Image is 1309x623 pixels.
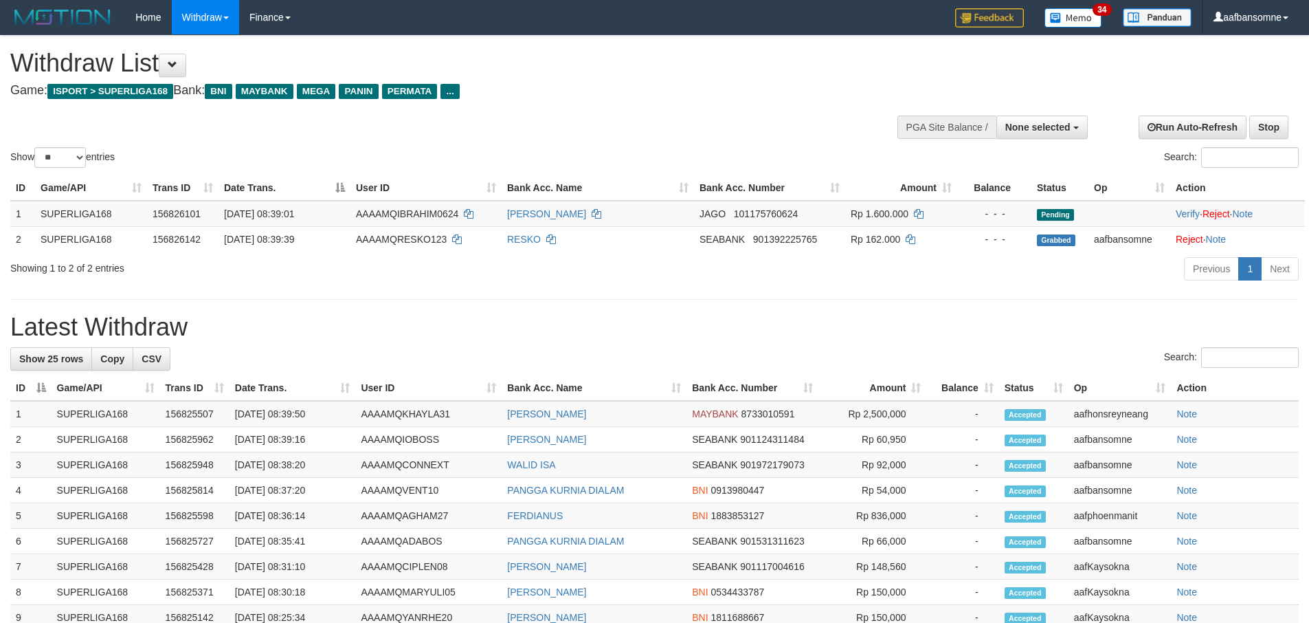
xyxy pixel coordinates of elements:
[10,401,52,427] td: 1
[1176,587,1197,598] a: Note
[35,226,147,252] td: SUPERLIGA168
[1069,375,1172,401] th: Op: activate to sort column ascending
[507,510,563,521] a: FERDIANUS
[1201,347,1299,368] input: Search:
[1005,435,1046,446] span: Accepted
[711,612,764,623] span: Copy 1811688667 to clipboard
[1261,257,1299,281] a: Next
[926,478,998,503] td: -
[10,347,92,371] a: Show 25 rows
[382,84,438,99] span: PERMATA
[507,434,586,445] a: [PERSON_NAME]
[10,427,52,452] td: 2
[160,554,230,580] td: 156825428
[52,452,160,478] td: SUPERLIGA168
[1093,3,1111,16] span: 34
[1171,375,1299,401] th: Action
[753,234,817,245] span: Copy 901392225765 to clipboard
[19,353,83,364] span: Show 25 rows
[818,580,926,605] td: Rp 150,000
[897,116,996,139] div: PGA Site Balance /
[1170,175,1305,201] th: Action
[926,452,998,478] td: -
[1170,226,1305,252] td: ·
[1176,408,1197,419] a: Note
[502,375,686,401] th: Bank Acc. Name: activate to sort column ascending
[1139,116,1246,139] a: Run Auto-Refresh
[1176,434,1197,445] a: Note
[926,580,998,605] td: -
[845,175,957,201] th: Amount: activate to sort column ascending
[230,401,356,427] td: [DATE] 08:39:50
[10,554,52,580] td: 7
[440,84,459,99] span: ...
[926,401,998,427] td: -
[740,459,804,470] span: Copy 901972179073 to clipboard
[142,353,161,364] span: CSV
[52,375,160,401] th: Game/API: activate to sort column ascending
[160,401,230,427] td: 156825507
[1037,234,1075,246] span: Grabbed
[1005,485,1046,497] span: Accepted
[1206,234,1227,245] a: Note
[1044,8,1102,28] img: Button%20Memo.svg
[926,529,998,554] td: -
[10,478,52,503] td: 4
[160,529,230,554] td: 156825727
[355,452,502,478] td: AAAAMQCONNEXT
[1123,8,1191,27] img: panduan.png
[160,427,230,452] td: 156825962
[10,147,115,168] label: Show entries
[10,314,1299,341] h1: Latest Withdraw
[1005,536,1046,548] span: Accepted
[1069,452,1172,478] td: aafbansomne
[1069,580,1172,605] td: aafKaysokna
[818,554,926,580] td: Rp 148,560
[740,561,804,572] span: Copy 901117004616 to clipboard
[507,234,541,245] a: RESKO
[1088,226,1170,252] td: aafbansomne
[153,208,201,219] span: 156826101
[230,375,356,401] th: Date Trans.: activate to sort column ascending
[1069,503,1172,529] td: aafphoenmanit
[507,408,586,419] a: [PERSON_NAME]
[740,434,804,445] span: Copy 901124311484 to clipboard
[230,529,356,554] td: [DATE] 08:35:41
[355,554,502,580] td: AAAAMQCIPLEN08
[160,580,230,605] td: 156825371
[818,478,926,503] td: Rp 54,000
[851,208,908,219] span: Rp 1.600.000
[10,256,535,275] div: Showing 1 to 2 of 2 entries
[851,234,900,245] span: Rp 162.000
[692,510,708,521] span: BNI
[10,7,115,28] img: MOTION_logo.png
[692,434,737,445] span: SEABANK
[355,580,502,605] td: AAAAMQMARYULI05
[1005,122,1071,133] span: None selected
[926,503,998,529] td: -
[52,401,160,427] td: SUPERLIGA168
[52,554,160,580] td: SUPERLIGA168
[355,478,502,503] td: AAAAMQVENT10
[507,459,555,470] a: WALID ISA
[47,84,173,99] span: ISPORT > SUPERLIGA168
[1176,536,1197,547] a: Note
[355,401,502,427] td: AAAAMQKHAYLA31
[297,84,336,99] span: MEGA
[35,201,147,227] td: SUPERLIGA168
[1238,257,1262,281] a: 1
[1164,147,1299,168] label: Search:
[818,375,926,401] th: Amount: activate to sort column ascending
[1249,116,1288,139] a: Stop
[926,375,998,401] th: Balance: activate to sort column ascending
[692,561,737,572] span: SEABANK
[694,175,845,201] th: Bank Acc. Number: activate to sort column ascending
[692,459,737,470] span: SEABANK
[818,529,926,554] td: Rp 66,000
[1069,478,1172,503] td: aafbansomne
[700,208,726,219] span: JAGO
[926,554,998,580] td: -
[1005,562,1046,573] span: Accepted
[711,485,764,496] span: Copy 0913980447 to clipboard
[692,587,708,598] span: BNI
